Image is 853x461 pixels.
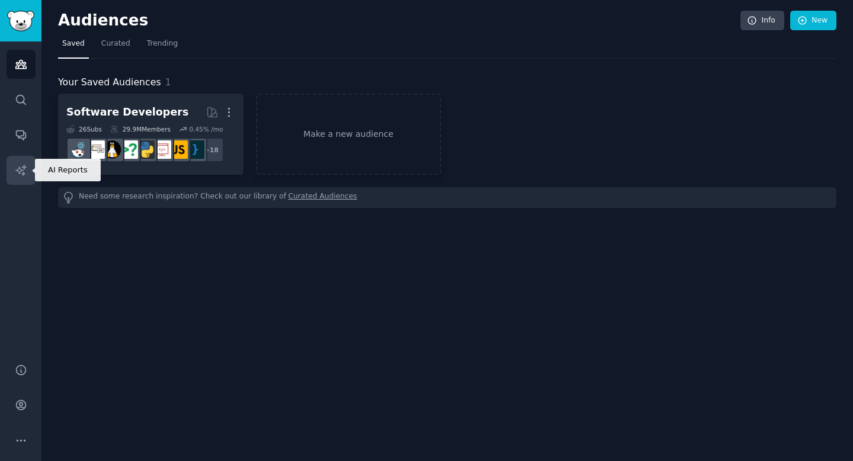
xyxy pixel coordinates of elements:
[169,140,188,159] img: javascript
[86,140,105,159] img: learnpython
[58,94,243,175] a: Software Developers26Subs29.9MMembers0.45% /mo+18programmingjavascriptwebdevPythoncscareerquestio...
[189,125,223,133] div: 0.45 % /mo
[103,140,121,159] img: linux
[58,34,89,59] a: Saved
[120,140,138,159] img: cscareerquestions
[143,34,182,59] a: Trending
[70,140,88,159] img: reactjs
[136,140,155,159] img: Python
[62,39,85,49] span: Saved
[147,39,178,49] span: Trending
[101,39,130,49] span: Curated
[199,137,224,162] div: + 18
[58,75,161,90] span: Your Saved Audiences
[58,11,740,30] h2: Audiences
[110,125,171,133] div: 29.9M Members
[7,11,34,31] img: GummySearch logo
[288,191,357,204] a: Curated Audiences
[153,140,171,159] img: webdev
[256,94,441,175] a: Make a new audience
[165,76,171,88] span: 1
[790,11,836,31] a: New
[66,125,102,133] div: 26 Sub s
[740,11,784,31] a: Info
[66,105,188,120] div: Software Developers
[58,187,836,208] div: Need some research inspiration? Check out our library of
[186,140,204,159] img: programming
[97,34,134,59] a: Curated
